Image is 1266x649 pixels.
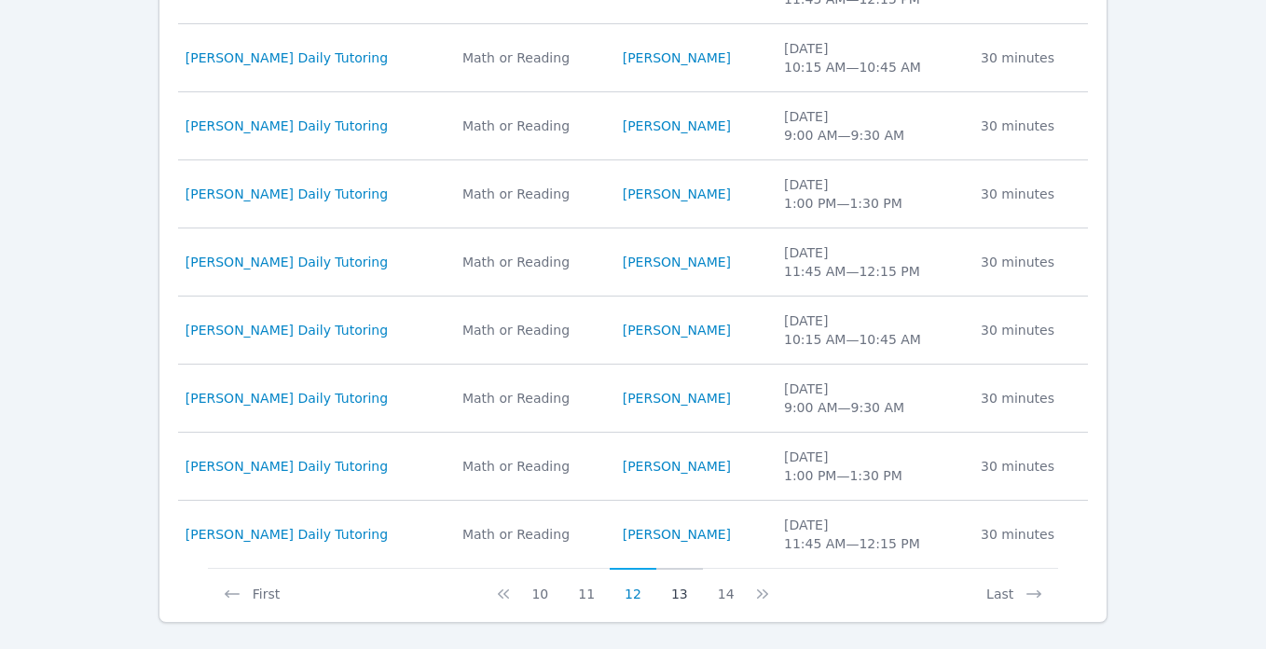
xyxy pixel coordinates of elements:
a: [PERSON_NAME] [623,185,731,203]
div: 30 minutes [981,117,1077,135]
tr: [PERSON_NAME] Daily TutoringMath or Reading[PERSON_NAME][DATE]11:45 AM—12:15 PM30 minutes [178,501,1089,568]
div: Math or Reading [462,389,600,407]
a: [PERSON_NAME] [623,457,731,476]
div: 30 minutes [981,253,1077,271]
button: 10 [516,568,563,603]
div: 30 minutes [981,185,1077,203]
a: [PERSON_NAME] Daily Tutoring [186,117,388,135]
div: [DATE] 10:15 AM — 10:45 AM [784,311,958,349]
a: [PERSON_NAME] [623,253,731,271]
div: Math or Reading [462,457,600,476]
div: 30 minutes [981,48,1077,67]
a: [PERSON_NAME] [623,389,731,407]
div: [DATE] 11:45 AM — 12:15 PM [784,516,958,553]
div: Math or Reading [462,321,600,339]
tr: [PERSON_NAME] Daily TutoringMath or Reading[PERSON_NAME][DATE]10:15 AM—10:45 AM30 minutes [178,24,1089,92]
button: 13 [656,568,703,603]
a: [PERSON_NAME] Daily Tutoring [186,321,388,339]
div: [DATE] 1:00 PM — 1:30 PM [784,448,958,485]
button: First [208,568,295,603]
button: 11 [563,568,610,603]
div: 30 minutes [981,321,1077,339]
div: 30 minutes [981,525,1077,544]
tr: [PERSON_NAME] Daily TutoringMath or Reading[PERSON_NAME][DATE]1:00 PM—1:30 PM30 minutes [178,160,1089,228]
a: [PERSON_NAME] Daily Tutoring [186,389,388,407]
div: [DATE] 1:00 PM — 1:30 PM [784,175,958,213]
tr: [PERSON_NAME] Daily TutoringMath or Reading[PERSON_NAME][DATE]9:00 AM—9:30 AM30 minutes [178,365,1089,433]
a: [PERSON_NAME] Daily Tutoring [186,253,388,271]
a: [PERSON_NAME] Daily Tutoring [186,185,388,203]
a: [PERSON_NAME] Daily Tutoring [186,457,388,476]
a: [PERSON_NAME] [623,117,731,135]
tr: [PERSON_NAME] Daily TutoringMath or Reading[PERSON_NAME][DATE]11:45 AM—12:15 PM30 minutes [178,228,1089,297]
a: [PERSON_NAME] [623,48,731,67]
div: [DATE] 9:00 AM — 9:30 AM [784,380,958,417]
div: Math or Reading [462,117,600,135]
div: 30 minutes [981,389,1077,407]
div: Math or Reading [462,48,600,67]
div: [DATE] 10:15 AM — 10:45 AM [784,39,958,76]
button: 14 [703,568,750,603]
a: [PERSON_NAME] [623,321,731,339]
div: [DATE] 9:00 AM — 9:30 AM [784,107,958,145]
button: 12 [610,568,656,603]
a: [PERSON_NAME] [623,525,731,544]
div: Math or Reading [462,253,600,271]
a: [PERSON_NAME] Daily Tutoring [186,525,388,544]
tr: [PERSON_NAME] Daily TutoringMath or Reading[PERSON_NAME][DATE]10:15 AM—10:45 AM30 minutes [178,297,1089,365]
button: Last [971,568,1058,603]
div: [DATE] 11:45 AM — 12:15 PM [784,243,958,281]
div: Math or Reading [462,525,600,544]
div: Math or Reading [462,185,600,203]
tr: [PERSON_NAME] Daily TutoringMath or Reading[PERSON_NAME][DATE]9:00 AM—9:30 AM30 minutes [178,92,1089,160]
tr: [PERSON_NAME] Daily TutoringMath or Reading[PERSON_NAME][DATE]1:00 PM—1:30 PM30 minutes [178,433,1089,501]
a: [PERSON_NAME] Daily Tutoring [186,48,388,67]
div: 30 minutes [981,457,1077,476]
